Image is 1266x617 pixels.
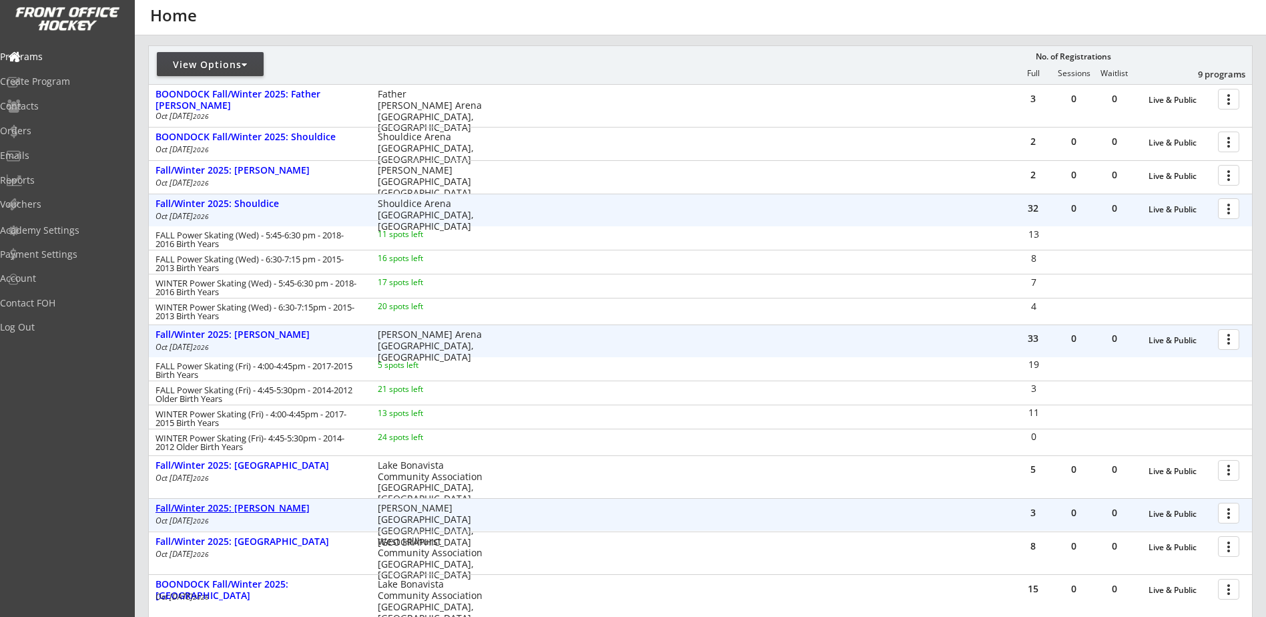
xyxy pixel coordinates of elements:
div: 0 [1094,508,1135,518]
div: 16 spots left [378,254,464,262]
div: Live & Public [1149,95,1211,105]
div: 33 [1013,334,1053,343]
div: 0 [1094,334,1135,343]
div: [PERSON_NAME][GEOGRAPHIC_DATA] [GEOGRAPHIC_DATA], [GEOGRAPHIC_DATA] [378,165,483,210]
div: 9 programs [1176,68,1245,80]
div: FALL Power Skating (Fri) - 4:45-5:30pm - 2014-2012 Older Birth Years [155,386,360,403]
div: 32 [1013,204,1053,213]
div: Shouldice Arena [GEOGRAPHIC_DATA], [GEOGRAPHIC_DATA] [378,132,483,165]
div: Oct [DATE] [155,593,360,601]
div: Live & Public [1149,467,1211,476]
div: 13 spots left [378,409,464,417]
div: Full [1013,69,1053,78]
div: 0 [1014,432,1053,441]
div: Oct [DATE] [155,179,360,187]
button: more_vert [1218,165,1239,186]
div: Live & Public [1149,586,1211,595]
div: 0 [1094,584,1135,594]
div: Oct [DATE] [155,212,360,220]
div: 20 spots left [378,302,464,311]
div: WINTER Power Skating (Wed) - 5:45-6:30 pm - 2018-2016 Birth Years [155,279,360,296]
div: Oct [DATE] [155,550,360,558]
div: West Hillhurst Community Association [GEOGRAPHIC_DATA], [GEOGRAPHIC_DATA] [378,536,483,581]
div: WINTER Power Skating (Fri) - 4:00-4:45pm - 2017-2015 Birth Years [155,410,360,427]
div: Father [PERSON_NAME] Arena [GEOGRAPHIC_DATA], [GEOGRAPHIC_DATA] [378,89,483,134]
div: Oct [DATE] [155,474,360,482]
div: Live & Public [1149,205,1211,214]
div: Sessions [1054,69,1094,78]
div: 3 [1013,508,1053,518]
em: 2026 [193,112,209,121]
div: No. of Registrations [1032,52,1115,61]
div: Oct [DATE] [155,343,360,351]
div: Live & Public [1149,509,1211,519]
div: Fall/Winter 2025: [PERSON_NAME] [155,503,364,514]
div: 0 [1094,137,1135,146]
div: BOONDOCK Fall/Winter 2025: Shouldice [155,132,364,143]
div: 0 [1094,170,1135,180]
div: Waitlist [1094,69,1134,78]
div: 21 spots left [378,385,464,393]
button: more_vert [1218,89,1239,110]
div: Live & Public [1149,138,1211,148]
div: 0 [1054,94,1094,104]
div: 0 [1094,204,1135,213]
em: 2026 [193,473,209,483]
div: BOONDOCK Fall/Winter 2025: Father [PERSON_NAME] [155,89,364,112]
div: 0 [1094,465,1135,474]
div: View Options [157,58,264,71]
button: more_vert [1218,579,1239,600]
em: 2026 [193,145,209,154]
em: 2026 [193,550,209,559]
div: Live & Public [1149,543,1211,552]
div: 0 [1054,170,1094,180]
div: 3 [1014,384,1053,393]
div: Fall/Winter 2025: [GEOGRAPHIC_DATA] [155,460,364,471]
div: WINTER Power Skating (Fri)- 4:45-5:30pm - 2014-2012 Older Birth Years [155,434,360,451]
div: Fall/Winter 2025: [PERSON_NAME] [155,329,364,341]
div: 15 [1013,584,1053,594]
div: Shouldice Arena [GEOGRAPHIC_DATA], [GEOGRAPHIC_DATA] [378,198,483,232]
div: 8 [1013,542,1053,551]
div: 0 [1054,465,1094,474]
button: more_vert [1218,536,1239,557]
em: 2026 [193,343,209,352]
div: 3 [1013,94,1053,104]
div: 0 [1094,542,1135,551]
div: WINTER Power Skating (Wed) - 6:30-7:15pm - 2015-2013 Birth Years [155,303,360,321]
div: Oct [DATE] [155,112,360,120]
button: more_vert [1218,198,1239,219]
div: 0 [1054,334,1094,343]
div: 19 [1014,360,1053,369]
div: 0 [1054,542,1094,551]
div: 5 spots left [378,361,464,369]
div: 0 [1054,508,1094,518]
em: 2026 [193,592,209,602]
div: 0 [1054,204,1094,213]
em: 2026 [193,516,209,526]
button: more_vert [1218,503,1239,524]
div: FALL Power Skating (Fri) - 4:00-4:45pm - 2017-2015 Birth Years [155,362,360,379]
div: Fall/Winter 2025: Shouldice [155,198,364,210]
div: 4 [1014,302,1053,311]
div: 0 [1054,584,1094,594]
div: Fall/Winter 2025: [GEOGRAPHIC_DATA] [155,536,364,548]
button: more_vert [1218,132,1239,152]
div: Fall/Winter 2025: [PERSON_NAME] [155,165,364,176]
div: 0 [1054,137,1094,146]
button: more_vert [1218,460,1239,481]
div: Oct [DATE] [155,517,360,525]
div: [PERSON_NAME][GEOGRAPHIC_DATA] [GEOGRAPHIC_DATA], [GEOGRAPHIC_DATA] [378,503,483,548]
div: BOONDOCK Fall/Winter 2025: [GEOGRAPHIC_DATA] [155,579,364,602]
div: 17 spots left [378,278,464,286]
div: Oct [DATE] [155,146,360,154]
em: 2026 [193,178,209,188]
div: 24 spots left [378,433,464,441]
div: 5 [1013,465,1053,474]
div: 11 spots left [378,230,464,238]
div: [PERSON_NAME] Arena [GEOGRAPHIC_DATA], [GEOGRAPHIC_DATA] [378,329,483,363]
div: 13 [1014,230,1053,239]
div: Lake Bonavista Community Association [GEOGRAPHIC_DATA], [GEOGRAPHIC_DATA] [378,460,483,505]
div: 2 [1013,170,1053,180]
div: FALL Power Skating (Wed) - 5:45-6:30 pm - 2018-2016 Birth Years [155,231,360,248]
